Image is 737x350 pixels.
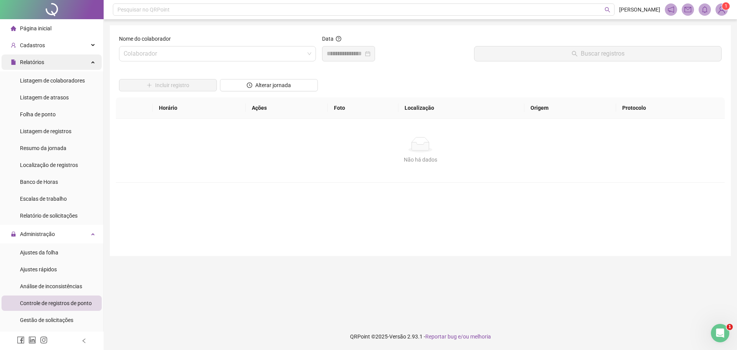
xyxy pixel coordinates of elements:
[727,324,733,330] span: 1
[28,336,36,344] span: linkedin
[425,333,491,340] span: Reportar bug e/ou melhoria
[20,266,57,272] span: Ajustes rápidos
[11,26,16,31] span: home
[616,97,725,119] th: Protocolo
[20,162,78,168] span: Localização de registros
[20,317,73,323] span: Gestão de solicitações
[20,231,55,237] span: Administração
[20,145,66,151] span: Resumo da jornada
[119,79,217,91] button: Incluir registro
[668,6,674,13] span: notification
[246,97,328,119] th: Ações
[20,94,69,101] span: Listagem de atrasos
[474,46,722,61] button: Buscar registros
[336,36,341,41] span: question-circle
[20,59,44,65] span: Relatórios
[20,25,51,31] span: Página inicial
[20,283,82,289] span: Análise de inconsistências
[119,35,176,43] label: Nome do colaborador
[20,196,67,202] span: Escalas de trabalho
[11,231,16,237] span: lock
[125,155,716,164] div: Não há dados
[220,79,318,91] button: Alterar jornada
[20,128,71,134] span: Listagem de registros
[725,3,727,9] span: 1
[40,336,48,344] span: instagram
[220,83,318,89] a: Alterar jornada
[20,179,58,185] span: Banco de Horas
[11,43,16,48] span: user-add
[20,249,58,256] span: Ajustes da folha
[328,97,398,119] th: Foto
[153,97,245,119] th: Horário
[17,336,25,344] span: facebook
[20,42,45,48] span: Cadastros
[20,111,56,117] span: Folha de ponto
[389,333,406,340] span: Versão
[255,81,291,89] span: Alterar jornada
[605,7,610,13] span: search
[20,78,85,84] span: Listagem de colaboradores
[81,338,87,343] span: left
[247,83,252,88] span: clock-circle
[20,300,92,306] span: Controle de registros de ponto
[716,4,727,15] img: 80004
[684,6,691,13] span: mail
[322,36,334,42] span: Data
[398,97,525,119] th: Localização
[104,323,737,350] footer: QRPoint © 2025 - 2.93.1 -
[524,97,616,119] th: Origem
[619,5,660,14] span: [PERSON_NAME]
[711,324,729,342] iframe: Intercom live chat
[11,59,16,65] span: file
[20,213,78,219] span: Relatório de solicitações
[722,2,730,10] sup: Atualize o seu contato no menu Meus Dados
[701,6,708,13] span: bell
